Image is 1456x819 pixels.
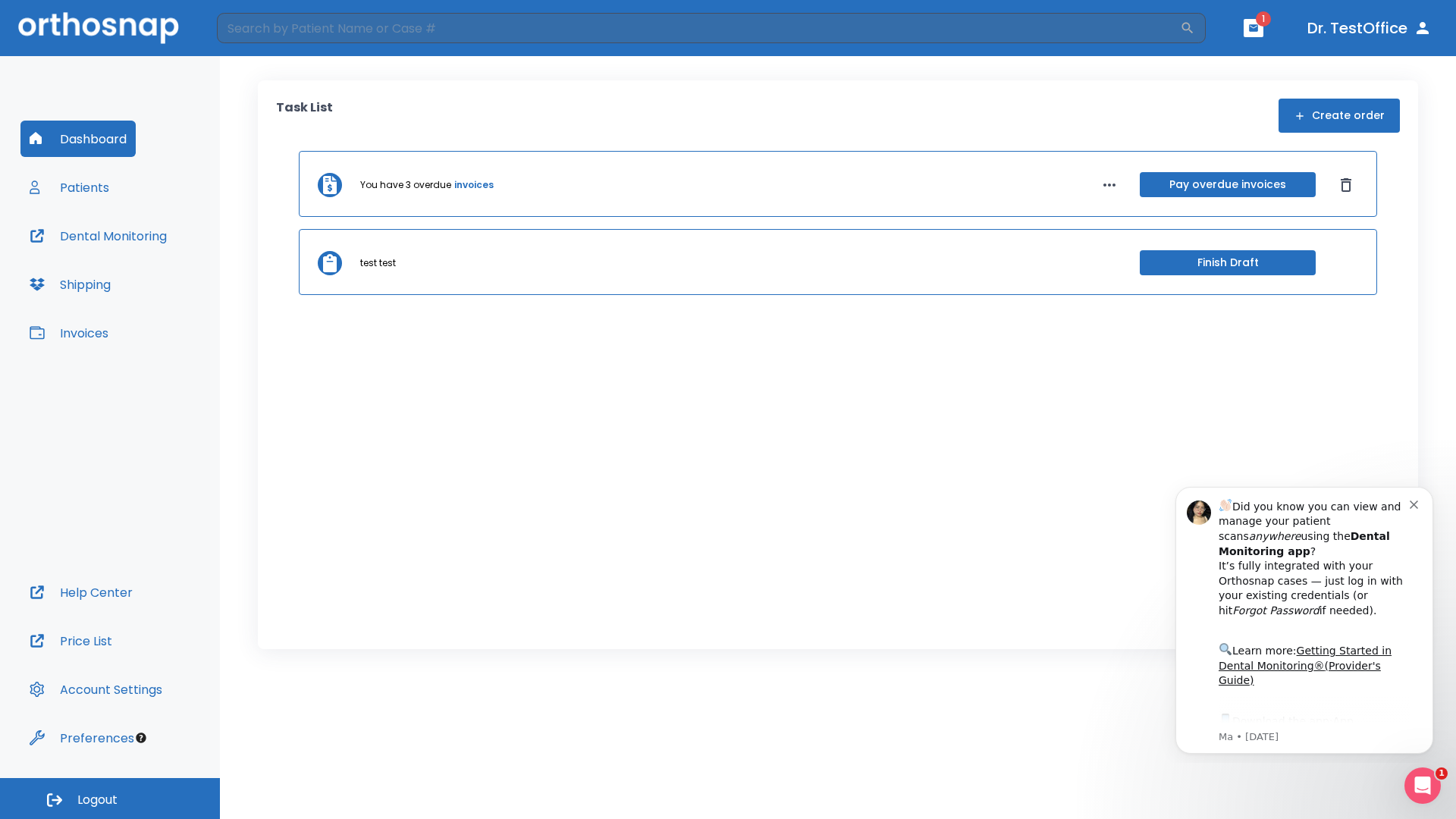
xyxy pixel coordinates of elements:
[454,178,494,192] a: invoices
[360,256,396,270] p: test test
[20,720,143,756] button: Preferences
[1140,172,1316,197] button: Pay overdue invoices
[1140,250,1316,275] button: Finish Draft
[20,218,176,254] button: Dental Monitoring
[217,13,1180,43] input: Search by Patient Name or Case #
[77,792,118,808] span: Logout
[257,24,269,36] button: Dismiss notification
[20,623,121,659] button: Price List
[18,12,179,43] img: Orthosnap
[1279,99,1400,133] button: Create order
[1404,767,1441,804] iframe: Intercom live chat
[360,178,451,192] p: You have 3 overdue
[66,242,201,269] a: App Store
[66,257,257,271] p: Message from Ma, sent 6w ago
[1256,11,1271,27] span: 1
[20,671,171,708] button: Account Settings
[20,315,118,351] button: Invoices
[1436,767,1448,780] span: 1
[276,99,333,133] p: Task List
[20,121,136,157] button: Dashboard
[1334,173,1358,197] button: Dismiss
[66,238,257,315] div: Download the app: | ​ Let us know if you need help getting started!
[20,169,118,206] button: Patients
[20,266,120,303] button: Shipping
[20,574,142,610] button: Help Center
[134,731,148,745] div: Tooltip anchor
[1153,473,1456,763] iframe: Intercom notifications message
[1301,14,1438,42] button: Dr. TestOffice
